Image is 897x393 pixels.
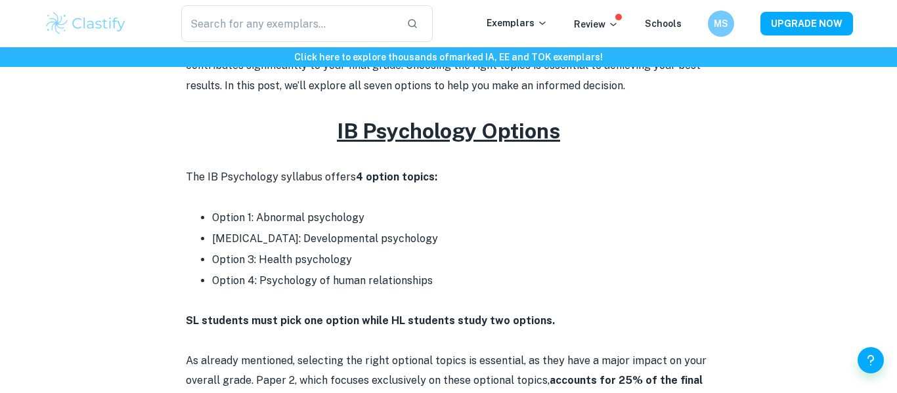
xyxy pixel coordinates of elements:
[714,16,729,31] h6: MS
[186,167,711,187] p: The IB Psychology syllabus offers
[487,16,548,30] p: Exemplars
[186,314,555,327] strong: SL students must pick one option while HL students study two options.
[212,270,711,291] li: Option 4: Psychology of human relationships
[44,10,127,37] img: Clastify logo
[574,17,619,31] p: Review
[181,5,396,42] input: Search for any exemplars...
[356,171,437,183] strong: 4 option topics:
[760,12,853,35] button: UPGRADE NOW
[708,10,734,37] button: MS
[858,347,884,373] button: Help and Feedback
[212,207,711,228] li: Option 1: Abnormal psychology
[212,249,711,270] li: Option 3: Health psychology
[212,228,711,249] li: [MEDICAL_DATA]: Developmental psychology
[3,50,894,64] h6: Click here to explore thousands of marked IA, EE and TOK exemplars !
[645,18,682,29] a: Schools
[337,119,560,143] u: IB Psychology Options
